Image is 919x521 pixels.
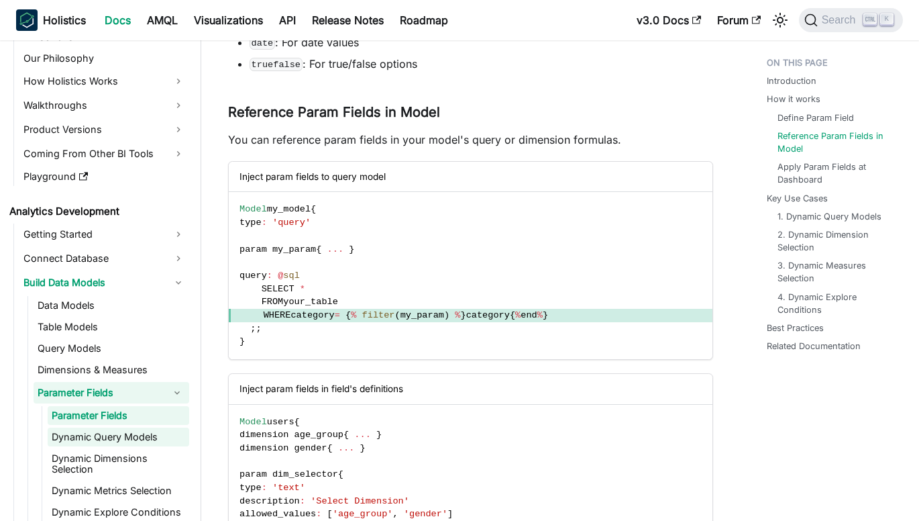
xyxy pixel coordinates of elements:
span: { [316,244,321,254]
span: { [338,469,343,479]
a: Walkthroughs [19,95,189,116]
span: dimension gender [239,443,327,453]
a: Playground [19,167,189,186]
li: : For date values [250,34,713,50]
a: Build Data Models [19,272,189,293]
span: % [351,310,356,320]
a: Product Versions [19,119,189,140]
a: Dynamic Dimensions Selection [48,449,189,479]
a: AMQL [139,9,186,31]
p: You can reference param fields in your model's query or dimension formulas. [228,132,713,148]
span: [ [327,509,333,519]
span: { [294,417,300,427]
span: ( [395,310,400,320]
span: WHERE [264,310,291,320]
a: Roadmap [392,9,456,31]
span: FROM [262,297,284,307]
a: Coming From Other BI Tools [19,143,189,164]
a: Parameter Fields [48,406,189,425]
span: { [327,443,333,453]
a: 2. Dynamic Dimension Selection [777,228,893,254]
span: type [239,483,262,493]
span: ] [447,509,453,519]
span: = [335,310,340,320]
a: How Holistics Works [19,70,189,92]
span: your_table [283,297,338,307]
span: { [311,204,316,214]
a: Table Models [34,318,189,336]
a: Dynamic Metrics Selection [48,481,189,500]
button: Search (Ctrl+K) [799,8,903,32]
span: , [392,509,398,519]
h3: Reference Param Fields in Model [228,104,713,121]
span: 'query' [272,218,311,228]
a: Forum [709,9,769,31]
span: : [262,483,267,493]
span: param dim_selector [239,469,338,479]
a: How it works [767,93,820,105]
a: Introduction [767,75,816,87]
span: category [290,310,334,320]
span: { [343,430,349,440]
span: type [239,218,262,228]
span: ) [444,310,449,320]
a: 4. Dynamic Explore Conditions [777,291,893,316]
span: } [376,430,382,440]
div: Inject param fields to query model [229,162,712,192]
a: API [271,9,304,31]
a: Related Documentation [767,340,861,352]
span: description [239,496,300,506]
span: filter [362,310,395,320]
li: : For true/false options [250,56,713,72]
span: users [267,417,294,427]
a: Apply Param Fields at Dashboard [777,160,893,186]
span: : [267,271,272,281]
span: % [515,310,521,320]
span: 'Select Dimension' [311,496,409,506]
a: Release Notes [304,9,392,31]
span: my_model [267,204,311,214]
a: Our Philosophy [19,49,189,68]
span: } [239,336,245,346]
a: Connect Database [19,248,189,269]
span: { [345,310,351,320]
a: v3.0 Docs [629,9,709,31]
span: ... [327,244,343,254]
a: 1. Dynamic Query Models [777,210,881,223]
span: param my_param [239,244,316,254]
a: Dynamic Query Models [48,428,189,446]
span: Search [818,14,864,26]
span: % [455,310,460,320]
span: @ [278,271,283,281]
span: 'age_group' [333,509,393,519]
span: : [262,218,267,228]
span: ; [250,324,256,334]
span: 'gender' [404,509,447,519]
a: Key Use Cases [767,192,828,205]
span: dimension age_group [239,430,343,440]
span: Model [239,417,267,427]
span: : [316,509,321,519]
span: sql [283,271,299,281]
button: Collapse sidebar category 'Parameter Fields' [165,382,189,404]
a: HolisticsHolistics [16,9,86,31]
span: : [300,496,305,506]
a: Query Models [34,339,189,358]
span: end [521,310,537,320]
span: query [239,271,267,281]
a: Data Models [34,296,189,315]
span: allowed_values [239,509,316,519]
code: date [250,36,275,50]
span: } [349,244,354,254]
span: Model [239,204,267,214]
img: Holistics [16,9,38,31]
a: 3. Dynamic Measures Selection [777,259,893,285]
div: Inject param fields in field's definitions [229,374,712,404]
span: SELECT [262,284,294,294]
a: Dimensions & Measures [34,361,189,379]
span: my_param [400,310,444,320]
code: truefalse [250,58,303,71]
a: Best Practices [767,322,824,334]
span: ... [354,430,370,440]
span: category [466,310,510,320]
